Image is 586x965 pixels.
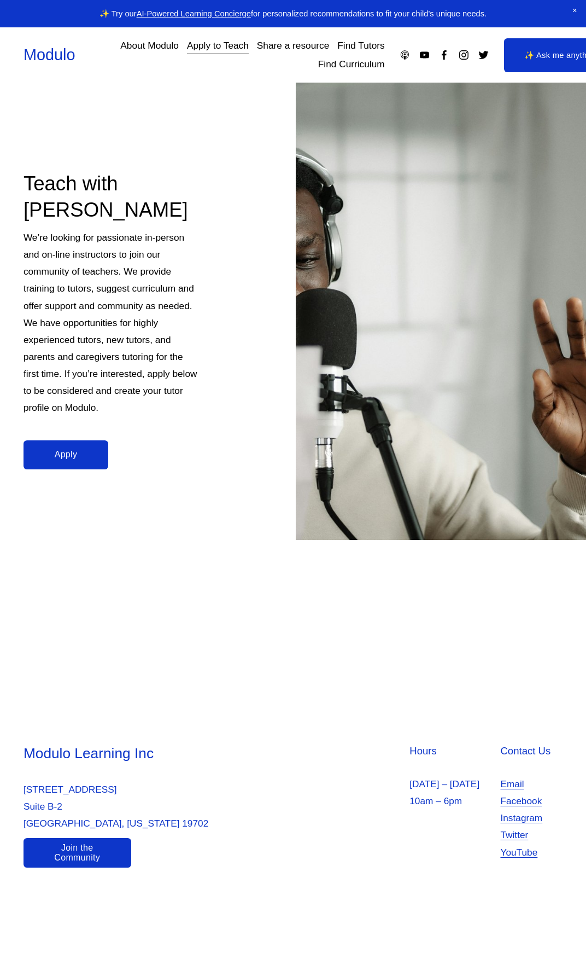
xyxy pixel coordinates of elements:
h4: Hours [409,744,494,758]
h4: Contact Us [500,744,562,758]
a: Facebook [500,793,542,810]
a: Apple Podcasts [399,49,411,61]
a: Instagram [500,810,542,827]
a: Modulo [24,46,75,63]
p: [DATE] – [DATE] 10am – 6pm [409,776,494,810]
a: Instagram [458,49,470,61]
a: Twitter [500,827,528,844]
a: YouTube [500,844,537,861]
a: About Modulo [120,36,179,55]
a: Find Curriculum [318,55,385,74]
p: We’re looking for passionate in-person and on-line instructors to join our community of teachers.... [24,229,199,416]
a: YouTube [419,49,430,61]
a: Facebook [438,49,450,61]
a: Twitter [478,49,489,61]
h2: Teach with [PERSON_NAME] [24,171,199,223]
a: Apply [24,440,108,469]
p: [STREET_ADDRESS] Suite B-2 [GEOGRAPHIC_DATA], [US_STATE] 19702 [24,781,290,832]
a: Find Tutors [337,36,384,55]
a: Join the Community [24,838,131,867]
a: AI-Powered Learning Concierge [137,9,251,18]
a: Email [500,776,524,793]
a: Share a resource [257,36,329,55]
a: Apply to Teach [187,36,249,55]
h3: Modulo Learning Inc [24,744,290,764]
